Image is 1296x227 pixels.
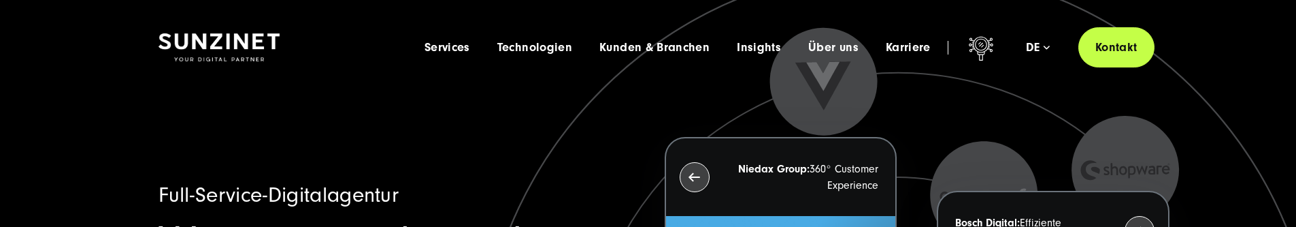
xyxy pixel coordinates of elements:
[159,33,280,62] img: SUNZINET Full Service Digital Agentur
[737,41,781,55] a: Insights
[599,41,710,55] a: Kunden & Branchen
[497,41,572,55] a: Technologien
[1078,27,1154,67] a: Kontakt
[159,183,399,207] span: Full-Service-Digitalagentur
[886,41,931,55] a: Karriere
[1026,41,1050,55] div: de
[734,161,878,194] p: 360° Customer Experience
[738,163,810,175] strong: Niedax Group:
[808,41,859,55] a: Über uns
[425,41,470,55] a: Services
